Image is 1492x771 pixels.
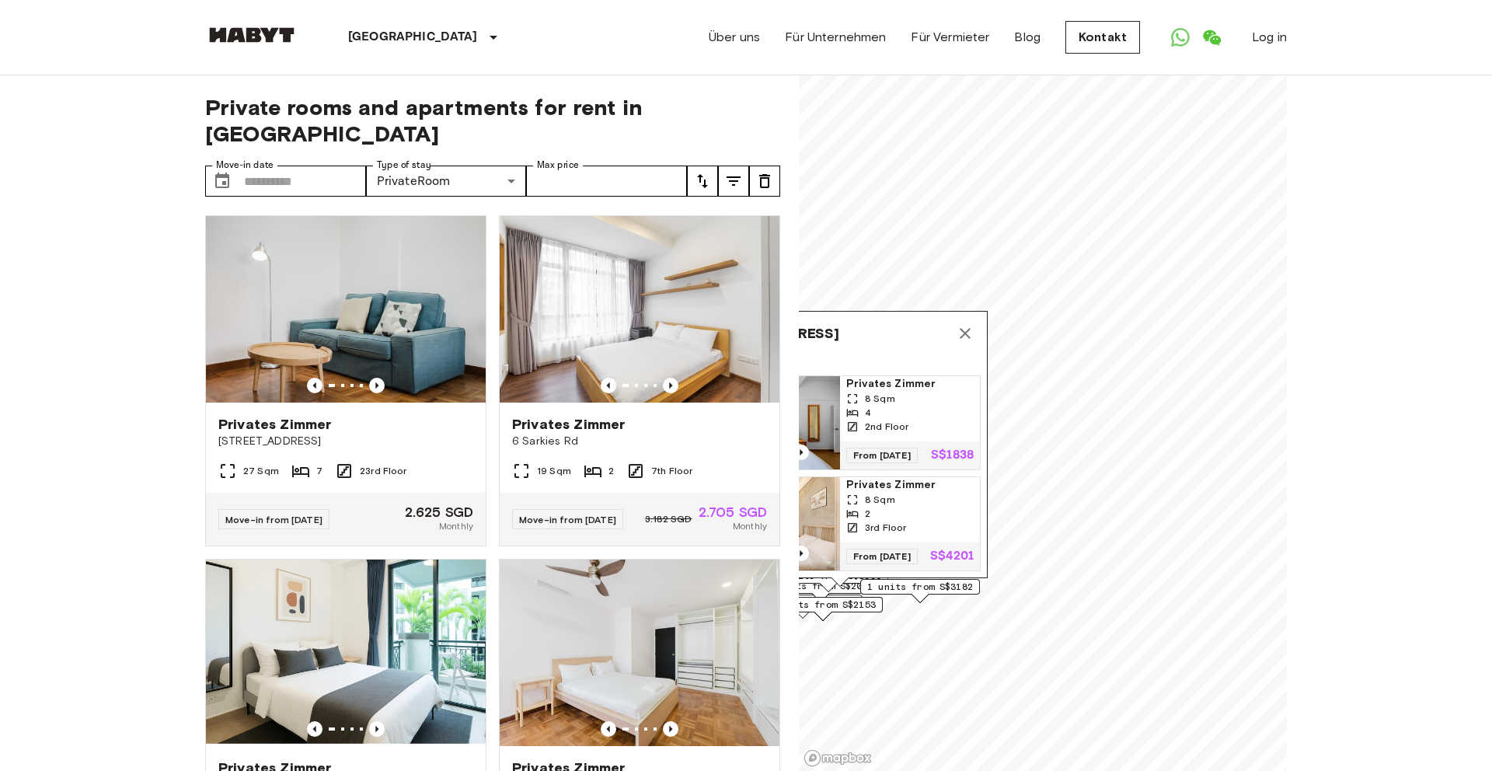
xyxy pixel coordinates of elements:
span: 27 Sqm [243,464,279,478]
a: Marketing picture of unit SG-01-054-008-03Previous imagePrevious imagePrivates Zimmer8 Sqm42nd Fl... [699,375,981,470]
p: [GEOGRAPHIC_DATA] [348,28,478,47]
p: S$1838 [931,449,974,462]
button: tune [687,166,718,197]
span: 8 Sqm [865,493,895,507]
span: Monthly [439,519,473,533]
div: PrivateRoom [366,166,527,197]
button: Previous image [369,721,385,737]
button: Previous image [307,721,322,737]
span: From [DATE] [846,448,918,463]
img: Habyt [205,27,298,43]
a: Für Vermieter [911,28,989,47]
span: 2 units from S$2153 [770,598,876,612]
span: 7 [316,464,322,478]
img: Marketing picture of unit SG-01-083-001-005 [206,560,486,746]
label: Type of stay [377,159,431,172]
span: Move-in from [DATE] [225,514,322,525]
div: Map marker [763,597,883,621]
button: Previous image [663,721,678,737]
span: 2 units [699,355,981,369]
img: Marketing picture of unit SG-01-108-001-001 [206,216,486,403]
button: Previous image [793,546,809,561]
a: Log in [1252,28,1287,47]
a: Blog [1014,28,1041,47]
span: 19 Sqm [537,464,571,478]
span: 8 Sqm [865,392,895,406]
a: Mapbox logo [804,749,872,767]
span: 7th Floor [651,464,692,478]
button: Previous image [307,378,322,393]
span: Move-in from [DATE] [519,514,616,525]
span: [STREET_ADDRESS] [218,434,473,449]
span: 3rd Floor [865,521,906,535]
a: Open WhatsApp [1165,22,1196,53]
span: 6 Sarkies Rd [512,434,767,449]
button: tune [718,166,749,197]
span: Privates Zimmer [846,376,974,392]
span: 2nd Floor [865,420,908,434]
a: Open WeChat [1196,22,1227,53]
span: Monthly [733,519,767,533]
span: 2 [608,464,614,478]
span: 1 units from S$3182 [867,580,973,594]
button: Previous image [369,378,385,393]
span: 23rd Floor [360,464,407,478]
span: Private rooms and apartments for rent in [GEOGRAPHIC_DATA] [205,94,780,147]
span: Privates Zimmer [218,415,331,434]
img: Marketing picture of unit SG-01-108-001-003 [500,560,779,746]
label: Max price [537,159,579,172]
span: Privates Zimmer [512,415,625,434]
div: Map marker [692,311,988,587]
a: Für Unternehmen [785,28,886,47]
button: Previous image [793,445,809,460]
a: Über uns [709,28,760,47]
span: 2.625 SGD [405,505,473,519]
a: Marketing picture of unit SG-01-054-004-01Previous imagePrevious imagePrivates Zimmer8 Sqm23rd Fl... [699,476,981,571]
button: Choose date [207,166,238,197]
label: Move-in date [216,159,274,172]
p: S$4201 [930,550,974,563]
span: 2.705 SGD [699,505,767,519]
span: 4 [865,406,871,420]
span: Privates Zimmer [846,477,974,493]
a: Kontakt [1065,21,1140,54]
button: tune [749,166,780,197]
div: Map marker [860,579,980,603]
button: Previous image [663,378,678,393]
img: Marketing picture of unit SG-01-003-012-01 [500,216,779,403]
span: 2 [865,507,870,521]
button: Previous image [601,721,616,737]
button: Previous image [601,378,616,393]
span: 3.182 SGD [645,512,692,526]
span: From [DATE] [846,549,918,564]
a: Marketing picture of unit SG-01-108-001-001Previous imagePrevious imagePrivates Zimmer[STREET_ADD... [205,215,486,546]
a: Marketing picture of unit SG-01-003-012-01Previous imagePrevious imagePrivates Zimmer6 Sarkies Rd... [499,215,780,546]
